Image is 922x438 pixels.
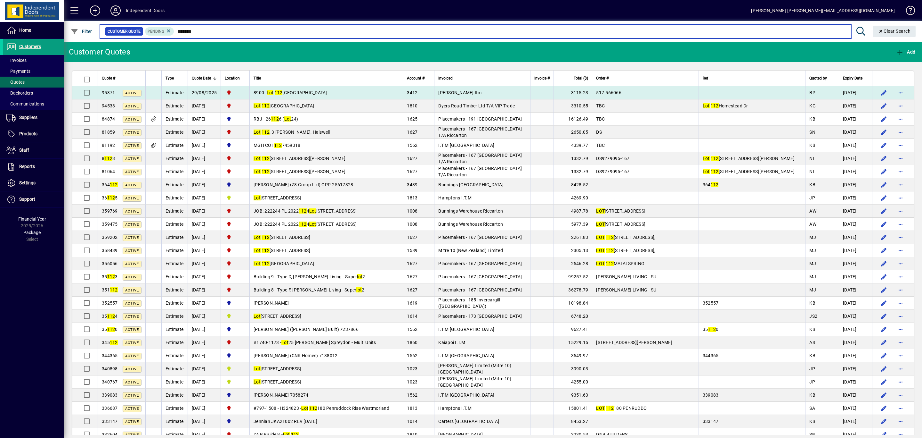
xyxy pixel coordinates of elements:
td: 1332.79 [554,165,592,178]
span: [STREET_ADDRESS], [596,235,655,240]
td: [DATE] [839,113,872,126]
span: 1562 [407,143,417,148]
button: More options [895,153,906,164]
span: Placemakers - 167 [GEOGRAPHIC_DATA] T/A Riccarton [438,153,522,164]
span: Active [125,117,139,122]
td: 4339.77 [554,139,592,152]
td: [DATE] [839,139,872,152]
span: KB [809,116,815,122]
div: Order # [596,75,695,82]
button: Edit [879,390,889,400]
td: [DATE] [188,205,221,218]
span: Payments [6,69,30,74]
span: 84874 [102,116,115,122]
button: More options [895,364,906,374]
span: 359475 [102,222,118,227]
span: [STREET_ADDRESS] [254,235,310,240]
span: 1810 [407,103,417,108]
em: Lot [703,103,710,108]
span: 1627 [407,169,417,174]
td: [DATE] [188,152,221,165]
span: Estimate [166,130,184,135]
span: Quotes [6,80,25,85]
span: Christchurch [225,168,246,175]
a: Reports [3,159,64,175]
span: Total ($) [574,75,588,82]
button: More options [895,298,906,308]
button: More options [895,416,906,426]
span: Staff [19,147,29,153]
button: Filter [69,26,94,37]
div: Independent Doors [126,5,165,16]
em: 112 [262,103,270,108]
em: LOT [596,208,605,214]
button: More options [895,140,906,150]
button: More options [895,285,906,295]
span: Active [125,144,139,148]
a: Suppliers [3,110,64,126]
span: 517-566066 [596,90,621,95]
button: More options [895,206,906,216]
span: 1813 [407,195,417,200]
button: Edit [879,324,889,334]
button: Add [85,5,105,16]
span: 359769 [102,208,118,214]
em: Lot [267,90,274,95]
span: Estimate [166,143,184,148]
span: DS [596,130,602,135]
em: Lot [254,195,261,200]
span: Products [19,131,37,136]
em: Lot [309,222,316,227]
span: Christchurch [225,207,246,215]
button: More options [895,245,906,256]
span: JP [809,195,815,200]
a: Invoices [3,55,64,66]
td: 16126.49 [554,113,592,126]
button: Edit [879,285,889,295]
em: Lot [309,208,316,214]
em: 112 [274,143,282,148]
button: Edit [879,166,889,177]
button: More options [895,193,906,203]
em: Lot [254,169,261,174]
td: [DATE] [839,99,872,113]
td: [DATE] [188,113,221,126]
span: Christchurch [225,155,246,162]
span: Add [896,49,915,55]
span: 1627 [407,130,417,135]
button: More options [895,180,906,190]
span: AW [809,222,816,227]
button: Add [894,46,917,58]
span: 94533 [102,103,115,108]
em: 112 [275,90,283,95]
button: More options [895,101,906,111]
em: 112 [107,195,115,200]
button: Clear [873,26,916,37]
span: 81859 [102,130,115,135]
span: 1008 [407,222,417,227]
button: More options [895,258,906,269]
span: 8 3 [102,156,115,161]
span: Quoted by [809,75,827,82]
button: Edit [879,258,889,269]
span: Bunnings Warehouse Riccarton [438,222,503,227]
button: Edit [879,416,889,426]
button: More options [895,337,906,348]
span: Placemakers - 191 [GEOGRAPHIC_DATA] [438,116,522,122]
span: JOB: 222244 PL 2022 4 [STREET_ADDRESS] [254,208,357,214]
span: Bunnings [GEOGRAPHIC_DATA] [438,182,504,187]
em: 112 [711,156,719,161]
button: More options [895,272,906,282]
em: 112 [262,156,270,161]
span: Homestead Dr [703,103,748,108]
span: TBC [596,103,605,108]
button: More options [895,232,906,242]
span: [PERSON_NAME] Itm [438,90,481,95]
span: Package [23,230,41,235]
em: Lot [284,116,291,122]
em: 112 [299,208,307,214]
span: RBJ - 26 6 ( 24) [254,116,298,122]
button: More options [895,377,906,387]
button: More options [895,350,906,361]
em: 112 [110,182,118,187]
